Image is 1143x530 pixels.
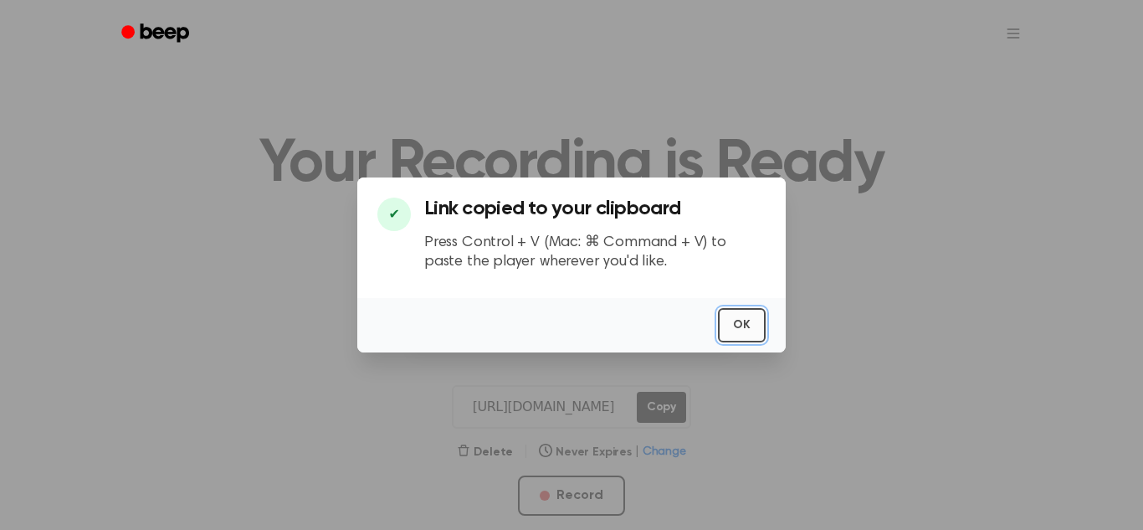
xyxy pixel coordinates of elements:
a: Beep [110,18,204,50]
button: Open menu [993,13,1033,54]
p: Press Control + V (Mac: ⌘ Command + V) to paste the player wherever you'd like. [424,234,766,271]
div: ✔ [377,198,411,231]
h3: Link copied to your clipboard [424,198,766,220]
button: OK [718,308,766,342]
